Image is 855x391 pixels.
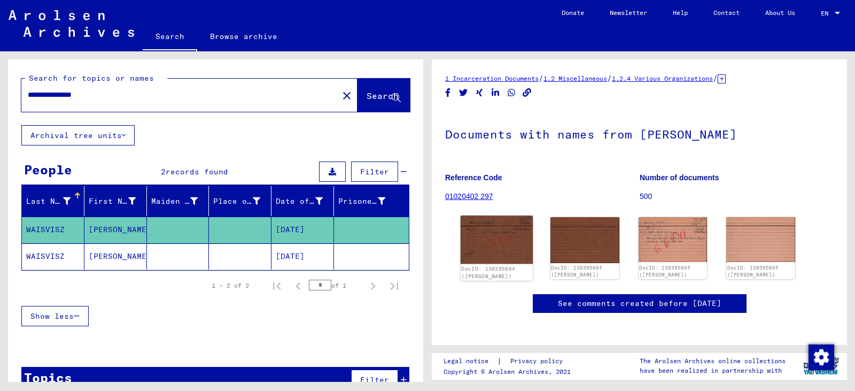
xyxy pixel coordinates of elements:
a: DocID: 130395664 ([PERSON_NAME]) [551,265,602,278]
div: Maiden Name [151,196,198,207]
button: Show less [21,306,89,326]
mat-header-cell: Prisoner # [334,186,409,216]
a: See comments created before [DATE] [558,298,721,309]
button: Last page [384,275,405,296]
p: have been realized in partnership with [640,366,786,375]
button: Filter [351,370,398,390]
span: / [713,73,718,83]
div: Maiden Name [151,193,212,210]
h1: Documents with names from [PERSON_NAME] [445,110,834,157]
button: Copy link [522,86,533,99]
div: Prisoner # [338,193,399,210]
mat-header-cell: Last Name [22,186,84,216]
div: Date of Birth [276,193,336,210]
mat-header-cell: Date of Birth [271,186,334,216]
span: records found [166,167,228,177]
a: Privacy policy [502,356,576,367]
button: Search [357,79,410,112]
button: Share on Facebook [442,86,454,99]
mat-header-cell: First Name [84,186,147,216]
button: Archival tree units [21,125,135,145]
button: First page [266,275,287,296]
a: 1.2.4 Various Organizations [612,74,713,82]
a: Search [143,24,197,51]
div: 1 – 2 of 2 [212,281,249,290]
b: Reference Code [445,173,502,182]
button: Clear [336,85,357,106]
div: Place of Birth [213,196,260,207]
div: Prisoner # [338,196,385,207]
div: Last Name [26,193,84,210]
img: 004.jpg [726,217,795,262]
b: Number of documents [640,173,719,182]
mat-cell: [PERSON_NAME] [84,217,147,243]
span: EN [821,10,833,17]
mat-cell: [DATE] [271,243,334,270]
span: Filter [360,167,389,177]
div: Date of Birth [276,196,323,207]
button: Previous page [287,275,309,296]
button: Share on WhatsApp [506,86,517,99]
button: Filter [351,162,398,182]
mat-header-cell: Maiden Name [147,186,209,216]
button: Share on LinkedIn [490,86,501,99]
span: / [607,73,612,83]
img: 001.jpg [461,216,533,264]
a: Browse archive [197,24,290,49]
button: Next page [362,275,384,296]
div: | [444,356,576,367]
div: Last Name [26,196,71,207]
img: 002.jpg [550,217,619,263]
a: Legal notice [444,356,497,367]
span: Show less [30,311,74,321]
mat-label: Search for topics or names [29,73,154,83]
span: / [539,73,543,83]
button: Share on Xing [474,86,485,99]
div: First Name [89,196,136,207]
a: 01020402 297 [445,192,493,201]
a: DocID: 130395664 ([PERSON_NAME]) [639,265,690,278]
a: DocID: 130395664 ([PERSON_NAME]) [727,265,779,278]
a: 1.2 Miscellaneous [543,74,607,82]
span: 2 [161,167,166,177]
div: Topics [24,368,72,387]
a: DocID: 130395664 ([PERSON_NAME]) [461,265,515,279]
p: 500 [640,191,834,202]
a: 1 Incarceration Documents [445,74,539,82]
div: First Name [89,193,149,210]
mat-icon: close [340,89,353,102]
img: yv_logo.png [801,352,841,379]
div: of 1 [309,280,362,290]
mat-cell: WAISVISZ [22,243,84,270]
img: Arolsen_neg.svg [9,10,134,37]
mat-header-cell: Place of Birth [209,186,271,216]
img: 003.jpg [639,217,708,262]
img: Change consent [809,344,834,370]
span: Search [367,90,399,101]
span: Filter [360,375,389,385]
mat-cell: [PERSON_NAME] [84,243,147,270]
button: Share on Twitter [458,86,469,99]
div: Place of Birth [213,193,274,210]
p: Copyright © Arolsen Archives, 2021 [444,367,576,377]
p: The Arolsen Archives online collections [640,356,786,366]
mat-cell: [DATE] [271,217,334,243]
div: People [24,160,72,179]
mat-cell: WAISVISZ [22,217,84,243]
